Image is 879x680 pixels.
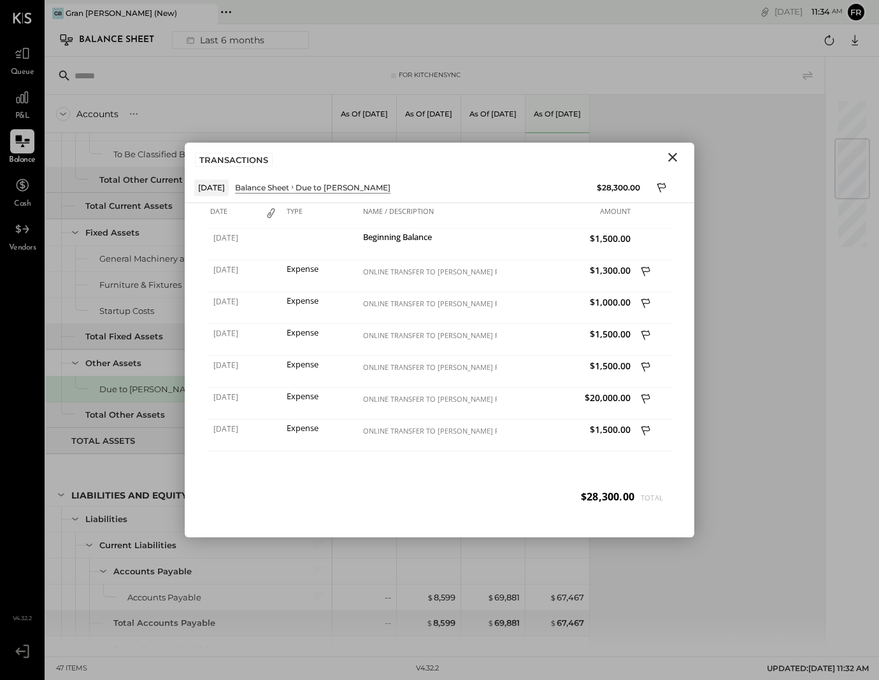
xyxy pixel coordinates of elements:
[767,663,869,673] span: UPDATED: [DATE] 11:32 AM
[363,427,494,436] div: ONLINE TRANSFER TO [PERSON_NAME] F EVERYDAY CHECKING XXXXXX5447 REF #IB0T78JXJP ON [DATE]
[1,217,44,254] a: Vendors
[213,392,255,402] span: [DATE]
[487,591,520,604] div: 69,881
[363,267,494,276] div: ONLINE TRANSFER TO [PERSON_NAME] F EVERYDAY CHECKING XXXXXX5447 REF #IB0SYNRQJJ ON [DATE]
[99,174,214,186] div: Total Other Current Assets
[500,264,631,276] span: $1,300.00
[213,328,255,339] span: [DATE]
[1,85,44,122] a: P&L
[85,330,163,343] div: Total Fixed Assets
[113,565,192,577] div: Accounts Payable
[85,357,141,369] div: Other Assets
[56,663,87,674] div: 47 items
[363,299,494,308] div: ONLINE TRANSFER TO [PERSON_NAME] F EVERYDAY CHECKING XXXXXX5447 REF #IB0SYMCZ2N ON [DATE]
[363,331,494,340] div: ONLINE TRANSFER TO [PERSON_NAME] F EVERYDAY CHECKING XXXXXX5447 REF #IB0SZL7HPK ON [DATE]
[213,423,255,434] span: [DATE]
[85,227,139,239] div: Fixed Assets
[550,592,557,602] span: $
[195,153,273,167] div: TRANSACTIONS
[287,264,357,273] div: Expense
[661,149,684,166] button: Close
[9,243,36,254] span: Vendors
[179,32,269,48] div: Last 6 months
[493,123,500,133] span: $
[427,592,434,602] span: $
[487,617,520,629] div: 69,881
[207,203,258,229] div: Date
[497,203,634,229] div: Amount
[426,618,433,628] span: $
[363,232,494,244] div: Beginning Balance
[500,328,631,340] span: $1,500.00
[15,111,30,122] span: P&L
[363,363,494,372] div: ONLINE TRANSFER TO [PERSON_NAME] F EVERYDAY CHECKING XXXXXX5447 REF #IB0T2S8JH7 ON [DATE]
[287,296,357,305] div: Expense
[213,232,255,243] span: [DATE]
[76,108,118,120] div: Accounts
[99,253,247,265] div: General Machinery and Equipment
[500,296,631,308] span: $1,000.00
[1,173,44,210] a: Cash
[85,513,127,525] div: Liabilities
[405,110,452,118] p: As of [DATE]
[99,305,154,317] div: Startup Costs
[71,489,187,502] div: LIABILITIES AND EQUITY
[634,493,663,502] span: Total
[71,435,135,447] div: TOTAL ASSETS
[113,148,193,160] div: To Be Classified B/S
[99,383,201,395] div: Due to [PERSON_NAME]
[66,8,177,18] div: Gran [PERSON_NAME] (New)
[360,203,497,229] div: Name / Description
[550,617,584,629] div: 67,467
[581,490,634,504] span: $28,300.00
[1,41,44,78] a: Queue
[213,296,255,307] span: [DATE]
[500,232,631,244] span: $1,500.00
[775,6,843,18] div: [DATE]
[341,110,388,118] p: As of [DATE]
[500,423,631,436] span: $1,500.00
[469,110,517,118] p: As of [DATE]
[11,67,34,78] span: Queue
[79,30,167,50] div: Balance Sheet
[99,279,182,291] div: Furniture & Fixtures
[287,360,357,369] div: Expense
[85,200,173,212] div: Total Current Assets
[487,618,494,628] span: $
[597,182,640,193] div: $28,300.00
[846,2,866,22] button: Fr
[296,182,390,193] div: Due to [PERSON_NAME]
[487,592,494,602] span: $
[287,392,357,400] div: Expense
[363,395,494,404] div: ONLINE TRANSFER TO [PERSON_NAME] F EVERYDAY CHECKING XXXXXX5447 REF #IB0T4CXFBQ ON [DATE]
[127,591,201,604] div: Accounts Payable
[9,155,36,166] span: Balance
[385,617,391,629] div: --
[500,360,631,372] span: $1,500.00
[52,8,64,19] div: GB
[99,539,176,551] div: Current Liabilities
[287,328,357,337] div: Expense
[172,31,309,49] button: Last 6 months
[14,199,31,210] span: Cash
[500,392,631,404] span: $20,000.00
[426,617,455,629] div: 8,599
[1,129,44,166] a: Balance
[113,644,218,656] div: Other Current Liabilities
[213,264,255,275] span: [DATE]
[85,409,165,421] div: Total Other Assets
[194,180,229,195] div: [DATE]
[385,591,391,604] div: --
[555,123,562,133] span: $
[213,360,255,371] span: [DATE]
[534,110,581,118] p: As of [DATE]
[235,182,289,193] div: Balance Sheet
[287,423,357,432] div: Expense
[283,203,360,229] div: Type
[113,617,215,629] div: Total Accounts Payable
[427,591,455,604] div: 8,599
[399,71,461,80] div: For KitchenSync
[550,618,557,628] span: $
[416,663,439,674] div: v 4.32.2
[759,5,771,18] div: copy link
